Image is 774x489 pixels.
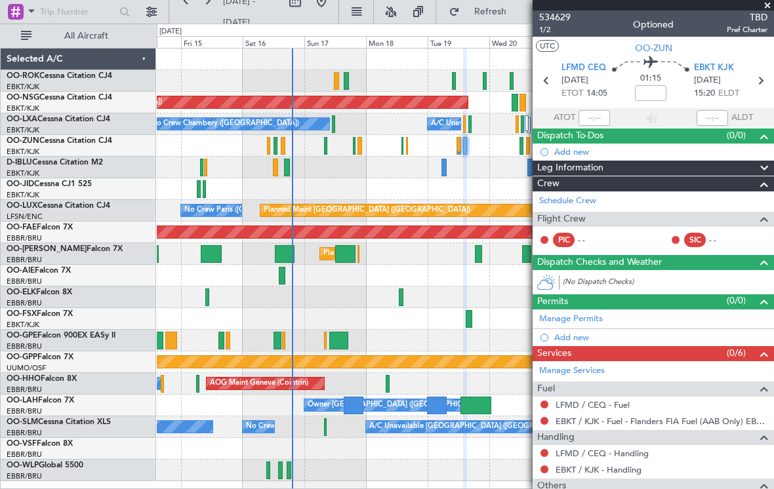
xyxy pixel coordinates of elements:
[633,18,674,31] div: Optioned
[7,255,42,265] a: EBBR/BRU
[537,212,586,227] span: Flight Crew
[7,125,39,135] a: EBKT/KJK
[694,87,715,100] span: 15:20
[7,159,32,166] span: D-IBLU
[7,471,42,481] a: EBBR/BRU
[563,277,774,290] div: (No Dispatch Checks)
[489,36,551,48] div: Wed 20
[7,353,73,361] a: OO-GPPFalcon 7X
[7,397,38,404] span: OO-LAH
[7,267,35,275] span: OO-AIE
[7,137,39,145] span: OO-ZUN
[7,159,103,166] a: D-IBLUCessna Citation M2
[537,176,560,191] span: Crew
[7,353,37,361] span: OO-GPP
[537,128,603,144] span: Dispatch To-Dos
[7,310,73,318] a: OO-FSXFalcon 7X
[7,72,112,80] a: OO-ROKCessna Citation CJ4
[539,313,603,326] a: Manage Permits
[684,233,706,247] div: SIC
[7,440,73,448] a: OO-VSFFalcon 8X
[428,36,489,48] div: Tue 19
[640,72,661,85] span: 01:15
[556,399,630,410] a: LFMD / CEQ - Fuel
[7,94,112,102] a: OO-NSGCessna Citation CJ4
[537,294,568,309] span: Permits
[7,288,36,296] span: OO-ELK
[7,137,112,145] a: OO-ZUNCessna Citation CJ4
[727,24,767,35] span: Pref Charter
[7,397,74,404] a: OO-LAHFalcon 7X
[304,36,366,48] div: Sun 17
[7,277,42,286] a: EBBR/BRU
[554,146,767,157] div: Add new
[7,104,39,113] a: EBKT/KJK
[7,418,111,426] a: OO-SLMCessna Citation XLS
[727,346,746,360] span: (0/6)
[7,267,71,275] a: OO-AIEFalcon 7X
[554,332,767,343] div: Add new
[7,375,77,383] a: OO-HHOFalcon 8X
[709,234,739,246] div: - -
[556,448,649,459] a: LFMD / CEQ - Handling
[7,233,42,243] a: EBBR/BRU
[7,461,83,469] a: OO-WLPGlobal 5500
[7,168,39,178] a: EBKT/KJK
[7,82,39,92] a: EBKT/KJK
[7,310,37,318] span: OO-FSX
[7,72,39,80] span: OO-ROK
[243,36,304,48] div: Sat 16
[7,342,42,351] a: EBBR/BRU
[7,224,73,231] a: OO-FAEFalcon 7X
[536,40,559,52] button: UTC
[34,31,138,41] span: All Aircraft
[694,74,721,87] span: [DATE]
[369,417,613,437] div: A/C Unavailable [GEOGRAPHIC_DATA] ([GEOGRAPHIC_DATA] National)
[561,62,606,75] span: LFMD CEQ
[7,288,72,296] a: OO-ELKFalcon 8X
[553,233,575,247] div: PIC
[561,74,588,87] span: [DATE]
[7,363,46,373] a: UUMO/OSF
[7,212,43,222] a: LFSN/ENC
[586,87,607,100] span: 14:05
[7,332,115,340] a: OO-GPEFalcon 900EX EASy II
[537,255,662,270] span: Dispatch Checks and Weather
[7,461,39,469] span: OO-WLP
[554,111,575,125] span: ATOT
[7,115,110,123] a: OO-LXACessna Citation CJ4
[7,245,123,253] a: OO-[PERSON_NAME]Falcon 7X
[40,2,115,22] input: Trip Number
[7,180,92,188] a: OO-JIDCessna CJ1 525
[7,115,37,123] span: OO-LXA
[431,114,485,134] div: A/C Unavailable
[537,381,555,397] span: Fuel
[537,161,603,176] span: Leg Information
[578,234,607,246] div: - -
[556,416,767,427] a: EBKT / KJK - Fuel - Flanders FIA Fuel (AAB Only) EBKT / KJK
[7,375,41,383] span: OO-HHO
[539,195,596,208] a: Schedule Crew
[727,294,746,307] span: (0/0)
[537,346,571,361] span: Services
[443,1,521,22] button: Refresh
[7,385,42,395] a: EBBR/BRU
[539,364,605,378] a: Manage Services
[14,26,142,47] button: All Aircraft
[7,94,39,102] span: OO-NSG
[7,147,39,157] a: EBKT/KJK
[561,87,583,100] span: ETOT
[556,464,642,475] a: EBKT / KJK - Handling
[7,298,42,308] a: EBBR/BRU
[7,245,87,253] span: OO-[PERSON_NAME]
[159,26,182,37] div: [DATE]
[7,180,34,188] span: OO-JID
[727,128,746,142] span: (0/0)
[539,24,571,35] span: 1/2
[718,87,739,100] span: ELDT
[462,7,518,16] span: Refresh
[181,36,243,48] div: Fri 15
[7,450,42,460] a: EBBR/BRU
[539,10,571,24] span: 534629
[184,201,314,220] div: No Crew Paris ([GEOGRAPHIC_DATA])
